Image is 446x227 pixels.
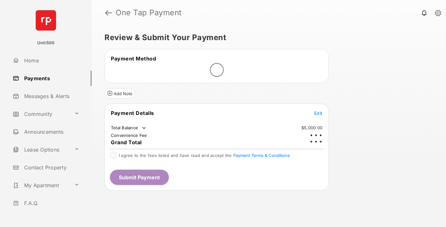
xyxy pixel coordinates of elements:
[104,34,428,41] h5: Review & Submit Your Payment
[314,110,322,116] span: Edit
[111,55,156,62] span: Payment Method
[116,9,182,17] strong: One Tap Payment
[111,125,147,131] td: Total Balance
[111,132,147,138] td: Convenience Fee
[111,110,154,116] span: Payment Details
[110,170,169,185] button: Submit Payment
[104,88,135,98] button: Add Note
[10,89,92,104] a: Messages & Alerts
[10,160,92,175] a: Contact Property
[233,153,290,158] button: I agree to the fees listed and have read and accept the
[37,40,55,46] p: Unit500
[10,124,92,139] a: Announcements
[10,178,72,193] a: My Apartment
[10,53,92,68] a: Home
[119,153,290,158] span: I agree to the fees listed and have read and accept the
[36,10,56,31] img: svg+xml;base64,PHN2ZyB4bWxucz0iaHR0cDovL3d3dy53My5vcmcvMjAwMC9zdmciIHdpZHRoPSI2NCIgaGVpZ2h0PSI2NC...
[10,142,72,157] a: Lease Options
[10,71,92,86] a: Payments
[314,110,322,116] button: Edit
[301,125,323,131] td: $5,000.00
[10,106,72,122] a: Community
[111,139,142,145] span: Grand Total
[10,195,92,211] a: F.A.Q.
